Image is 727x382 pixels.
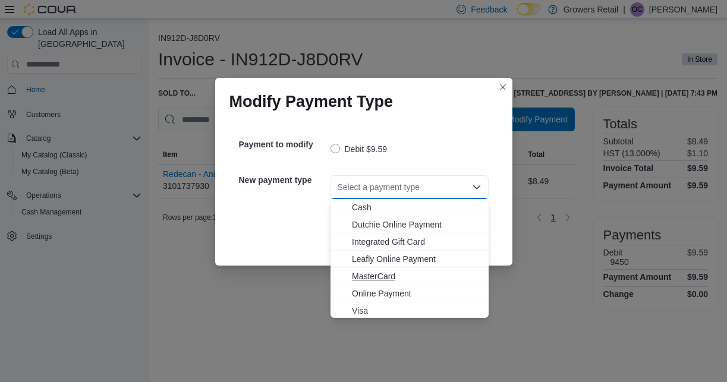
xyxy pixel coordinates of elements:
span: Cash [352,201,481,213]
button: Online Payment [331,285,489,302]
span: Visa [352,305,481,317]
button: Visa [331,302,489,320]
button: Dutchie Online Payment [331,216,489,233]
span: Leafly Online Payment [352,253,481,265]
button: Close list of options [472,182,481,192]
h5: Payment to modify [239,132,328,156]
span: Integrated Gift Card [352,236,481,248]
h5: New payment type [239,168,328,192]
button: Cash [331,199,489,216]
label: Debit $9.59 [331,142,388,156]
button: Integrated Gift Card [331,233,489,251]
input: Accessible screen reader label [338,180,339,194]
span: Online Payment [352,288,481,299]
span: Dutchie Online Payment [352,219,481,231]
div: Choose from the following options [331,199,489,320]
button: MasterCard [331,268,489,285]
span: MasterCard [352,270,481,282]
button: Leafly Online Payment [331,251,489,268]
button: Closes this modal window [496,80,510,94]
h1: Modify Payment Type [229,92,394,111]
